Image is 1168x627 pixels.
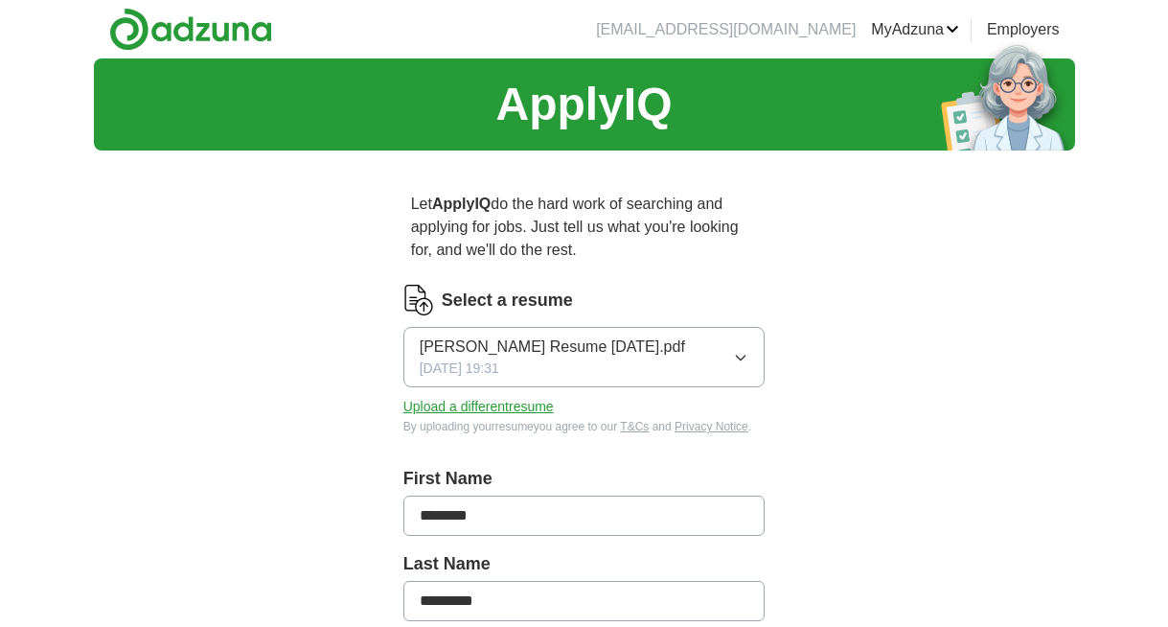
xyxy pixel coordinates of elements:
[871,18,959,41] a: MyAdzuna
[109,8,272,51] img: Adzuna logo
[675,420,748,433] a: Privacy Notice
[432,196,491,212] strong: ApplyIQ
[620,420,649,433] a: T&Cs
[403,466,766,492] label: First Name
[987,18,1060,41] a: Employers
[495,70,672,139] h1: ApplyIQ
[403,418,766,435] div: By uploading your resume you agree to our and .
[420,336,685,359] span: [PERSON_NAME] Resume [DATE].pdf
[420,359,499,379] span: [DATE] 19:31
[403,185,766,269] p: Let do the hard work of searching and applying for jobs. Just tell us what you're looking for, an...
[403,327,766,387] button: [PERSON_NAME] Resume [DATE].pdf[DATE] 19:31
[403,397,554,417] button: Upload a differentresume
[442,288,573,313] label: Select a resume
[403,551,766,577] label: Last Name
[403,285,434,315] img: CV Icon
[596,18,856,41] li: [EMAIL_ADDRESS][DOMAIN_NAME]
